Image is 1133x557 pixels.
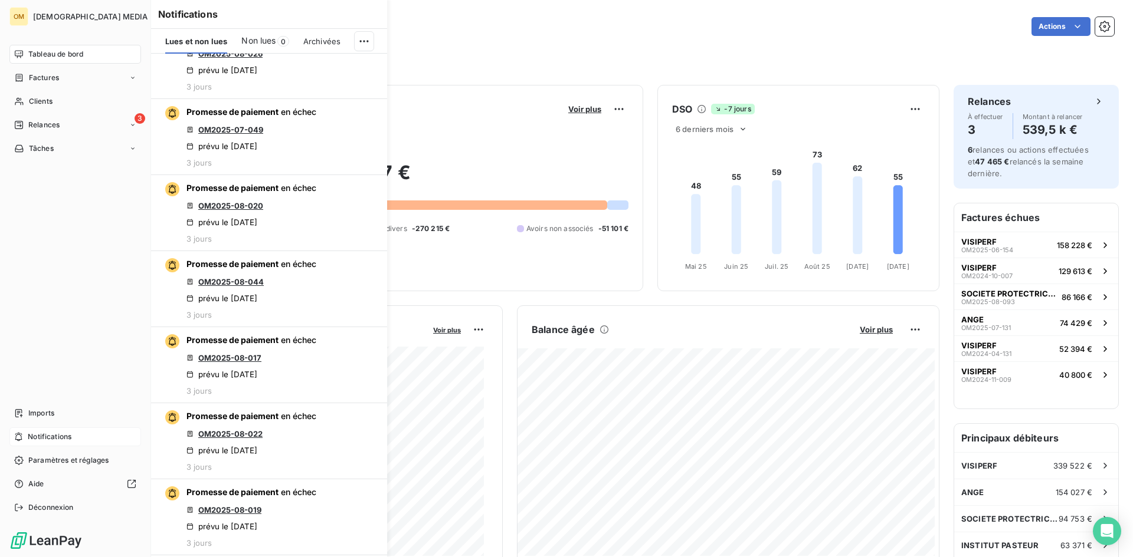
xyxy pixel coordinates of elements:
[961,487,984,497] span: ANGE
[961,367,997,376] span: VISIPERF
[1060,318,1092,328] span: 74 429 €
[186,310,212,319] span: 3 jours
[1059,514,1092,523] span: 94 753 €
[158,7,380,21] h6: Notifications
[1059,344,1092,354] span: 52 394 €
[186,183,279,193] span: Promesse de paiement
[968,113,1003,120] span: À effectuer
[151,99,387,175] button: Promesse de paiement en échecOM2025-07-049prévu le [DATE]3 jours
[961,540,1039,550] span: INSTITUT PASTEUR
[9,531,83,550] img: Logo LeanPay
[724,262,748,271] tspan: Juin 25
[151,403,387,479] button: Promesse de paiement en échecOM2025-08-022prévu le [DATE]3 jours
[968,94,1011,108] h6: Relances
[151,175,387,251] button: Promesse de paiement en échecOM2025-08-020prévu le [DATE]3 jours
[804,262,830,271] tspan: Août 25
[198,125,263,134] a: OM2025-07-049
[29,72,59,83] span: Factures
[28,502,74,513] span: Déconnexion
[1062,292,1092,302] span: 86 166 €
[281,107,316,117] span: en échec
[29,96,53,107] span: Clients
[186,462,212,472] span: 3 jours
[198,505,261,515] a: OM2025-08-019
[1023,113,1083,120] span: Montant à relancer
[1057,240,1092,250] span: 158 228 €
[241,35,276,47] span: Non lues
[961,376,1011,383] span: OM2024-11-009
[198,353,261,362] a: OM2025-08-017
[186,259,279,269] span: Promesse de paiement
[28,120,60,130] span: Relances
[198,277,264,286] a: OM2025-08-044
[412,223,450,234] span: -270 215 €
[1053,461,1092,470] span: 339 522 €
[198,49,263,58] a: OM2025-08-026
[1060,540,1092,550] span: 63 371 €
[186,411,279,421] span: Promesse de paiement
[961,298,1015,305] span: OM2025-08-093
[856,324,896,335] button: Voir plus
[151,327,387,403] button: Promesse de paiement en échecOM2025-08-017prévu le [DATE]3 jours
[968,145,972,154] span: 6
[765,262,788,271] tspan: Juil. 25
[186,65,257,75] div: prévu le [DATE]
[968,145,1089,178] span: relances ou actions effectuées et relancés la semaine dernière.
[565,104,605,114] button: Voir plus
[28,455,109,466] span: Paramètres et réglages
[961,324,1011,331] span: OM2025-07-131
[433,326,461,334] span: Voir plus
[281,411,316,421] span: en échec
[303,37,340,46] span: Archivées
[186,107,279,117] span: Promesse de paiement
[846,262,869,271] tspan: [DATE]
[954,258,1118,284] button: VISIPERFOM2024-10-007129 613 €
[281,183,316,193] span: en échec
[186,522,257,531] div: prévu le [DATE]
[887,262,909,271] tspan: [DATE]
[526,223,594,234] span: Avoirs non associés
[28,431,71,442] span: Notifications
[1093,517,1121,545] div: Open Intercom Messenger
[151,23,387,99] button: OM2025-08-026prévu le [DATE]3 jours
[672,102,692,116] h6: DSO
[1056,487,1092,497] span: 154 027 €
[186,294,257,303] div: prévu le [DATE]
[961,315,984,324] span: ANGE
[954,361,1118,387] button: VISIPERFOM2024-11-00940 800 €
[9,474,141,493] a: Aide
[860,325,893,334] span: Voir plus
[1023,120,1083,139] h4: 539,5 k €
[186,217,257,227] div: prévu le [DATE]
[568,104,601,114] span: Voir plus
[954,284,1118,309] button: SOCIETE PROTECTRICE DES ANIMAUX - SPAOM2025-08-09386 166 €
[954,232,1118,258] button: VISIPERFOM2025-06-154158 228 €
[277,36,289,47] span: 0
[954,335,1118,361] button: VISIPERFOM2024-04-13152 394 €
[532,322,595,337] h6: Balance âgée
[28,408,54,418] span: Imports
[676,124,733,134] span: 6 derniers mois
[961,289,1057,298] span: SOCIETE PROTECTRICE DES ANIMAUX - SPA
[151,251,387,327] button: Promesse de paiement en échecOM2025-08-044prévu le [DATE]3 jours
[281,487,316,497] span: en échec
[961,272,1013,279] span: OM2024-10-007
[186,446,257,455] div: prévu le [DATE]
[28,49,83,60] span: Tableau de bord
[151,479,387,555] button: Promesse de paiement en échecOM2025-08-019prévu le [DATE]3 jours
[961,514,1059,523] span: SOCIETE PROTECTRICE DES ANIMAUX - SPA
[186,335,279,345] span: Promesse de paiement
[954,309,1118,335] button: ANGEOM2025-07-13174 429 €
[1032,17,1091,36] button: Actions
[961,237,997,246] span: VISIPERF
[186,370,257,379] div: prévu le [DATE]
[1059,370,1092,380] span: 40 800 €
[135,113,145,124] span: 3
[198,429,263,439] a: OM2025-08-022
[28,479,44,489] span: Aide
[186,158,212,167] span: 3 jours
[961,246,1013,253] span: OM2025-06-154
[186,386,212,395] span: 3 jours
[165,37,227,46] span: Lues et non lues
[1059,266,1092,276] span: 129 613 €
